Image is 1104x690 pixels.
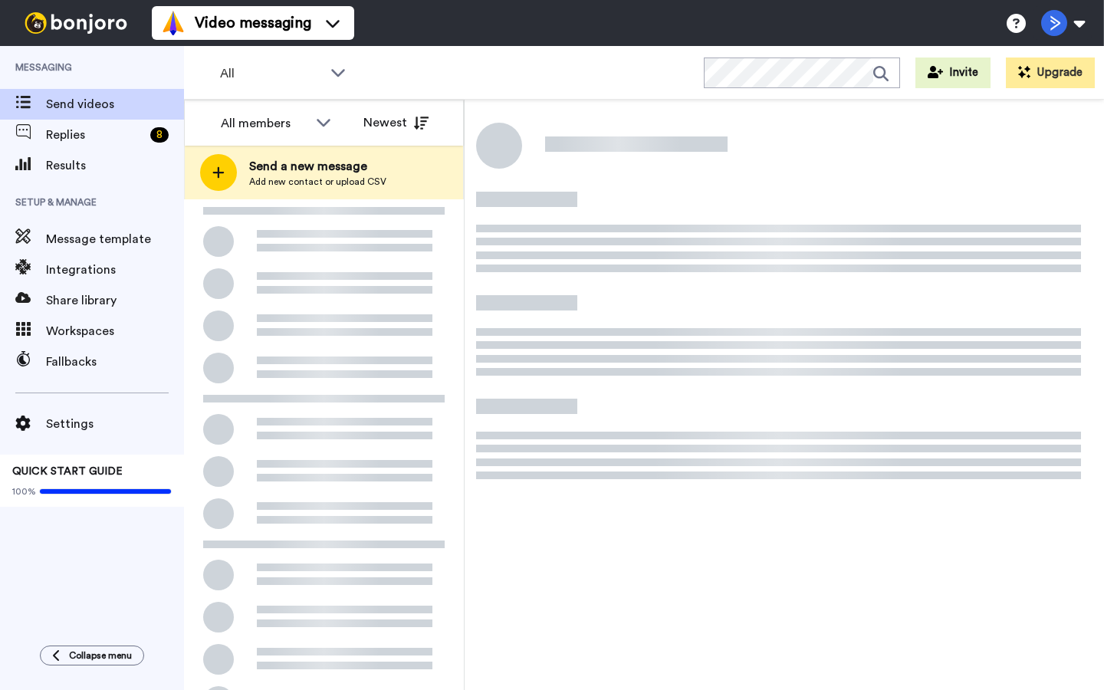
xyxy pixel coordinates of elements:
[46,353,184,371] span: Fallbacks
[18,12,133,34] img: bj-logo-header-white.svg
[12,485,36,498] span: 100%
[915,58,991,88] button: Invite
[46,156,184,175] span: Results
[12,466,123,477] span: QUICK START GUIDE
[40,646,144,665] button: Collapse menu
[352,107,440,138] button: Newest
[46,415,184,433] span: Settings
[220,64,323,83] span: All
[69,649,132,662] span: Collapse menu
[150,127,169,143] div: 8
[195,12,311,34] span: Video messaging
[46,322,184,340] span: Workspaces
[221,114,308,133] div: All members
[161,11,186,35] img: vm-color.svg
[46,230,184,248] span: Message template
[249,176,386,188] span: Add new contact or upload CSV
[46,291,184,310] span: Share library
[46,261,184,279] span: Integrations
[46,126,144,144] span: Replies
[46,95,184,113] span: Send videos
[1006,58,1095,88] button: Upgrade
[249,157,386,176] span: Send a new message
